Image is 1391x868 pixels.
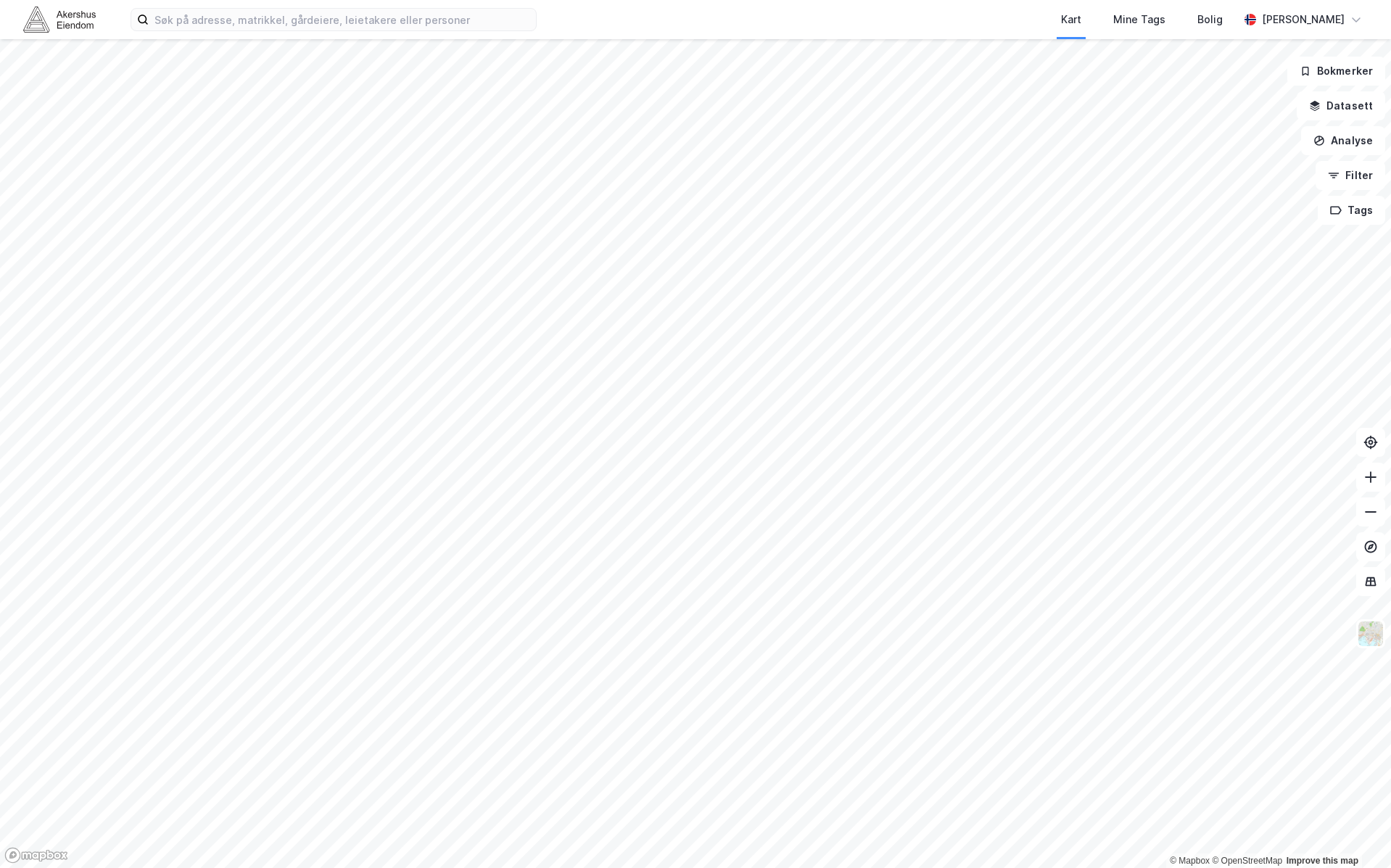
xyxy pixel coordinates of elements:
div: [PERSON_NAME] [1262,11,1345,28]
button: Bokmerker [1287,57,1385,86]
div: Mine Tags [1113,11,1165,28]
img: Z [1357,620,1384,648]
div: Kart [1061,11,1081,28]
button: Datasett [1297,91,1385,120]
a: Mapbox homepage [4,847,68,864]
iframe: Chat Widget [1318,798,1391,868]
a: OpenStreetMap [1212,856,1282,866]
button: Tags [1318,196,1385,225]
button: Filter [1316,161,1385,190]
div: Kontrollprogram for chat [1318,798,1391,868]
button: Analyse [1301,126,1385,155]
input: Søk på adresse, matrikkel, gårdeiere, leietakere eller personer [149,9,536,30]
a: Mapbox [1170,856,1210,866]
div: Bolig [1197,11,1223,28]
a: Improve this map [1287,856,1358,866]
img: akershus-eiendom-logo.9091f326c980b4bce74ccdd9f866810c.svg [23,7,96,32]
